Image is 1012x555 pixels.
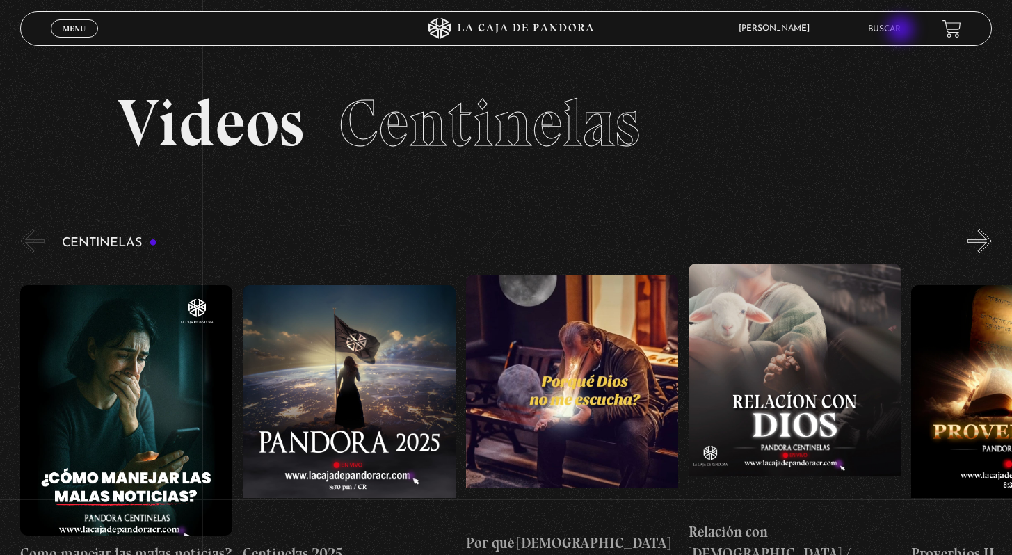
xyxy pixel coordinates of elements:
span: Cerrar [58,36,90,46]
a: Buscar [868,25,901,33]
span: Centinelas [339,83,640,163]
h3: Centinelas [62,236,157,250]
button: Previous [20,229,45,253]
a: View your shopping cart [942,19,961,38]
h2: Videos [118,90,894,156]
button: Next [967,229,992,253]
span: Menu [63,24,86,33]
span: [PERSON_NAME] [732,24,824,33]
